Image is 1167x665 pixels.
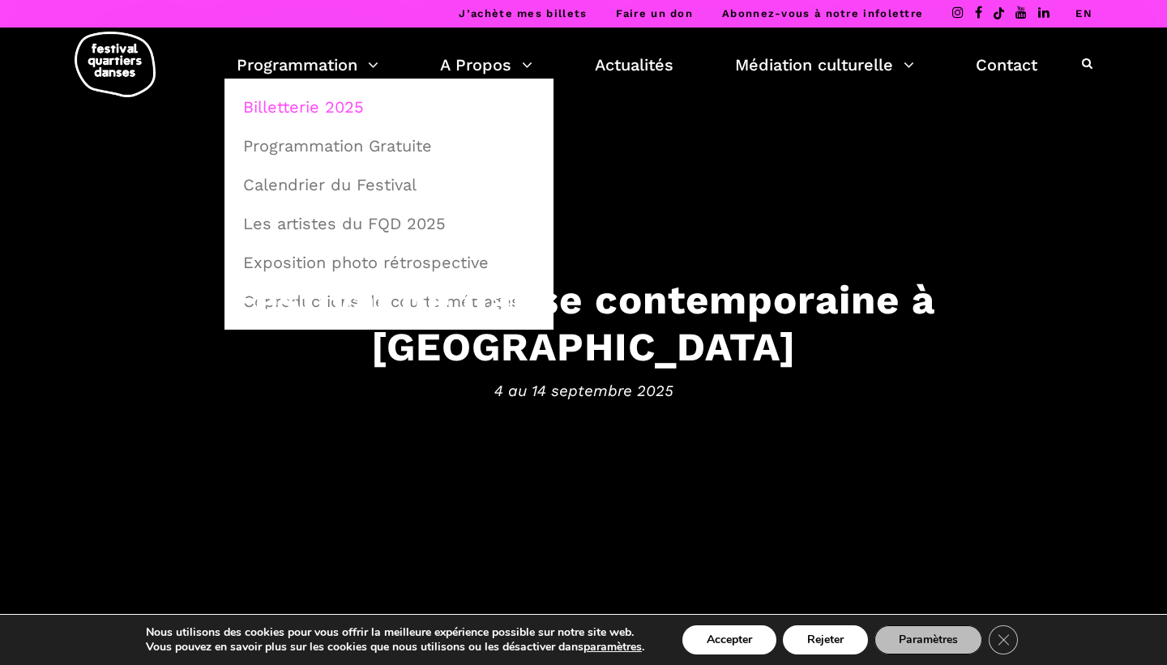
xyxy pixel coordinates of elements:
a: Abonnez-vous à notre infolettre [722,7,923,19]
button: Close GDPR Cookie Banner [989,625,1018,654]
a: Programmation [237,51,378,79]
a: Programmation Gratuite [233,127,545,164]
a: J’achète mes billets [459,7,587,19]
p: Vous pouvez en savoir plus sur les cookies que nous utilisons ou les désactiver dans . [146,640,644,654]
button: Paramètres [874,625,982,654]
a: Médiation culturelle [735,51,914,79]
span: 4 au 14 septembre 2025 [81,379,1086,403]
h3: Festival de danse contemporaine à [GEOGRAPHIC_DATA] [81,275,1086,371]
a: Les artistes du FQD 2025 [233,205,545,242]
button: Accepter [682,625,776,654]
p: Nous utilisons des cookies pour vous offrir la meilleure expérience possible sur notre site web. [146,625,644,640]
button: Rejeter [783,625,868,654]
a: Exposition photo rétrospective [233,244,545,281]
a: Billetterie 2025 [233,88,545,126]
a: Calendrier du Festival [233,166,545,203]
a: EN [1075,7,1092,19]
button: paramètres [583,640,642,654]
a: A Propos [440,51,532,79]
a: Actualités [595,51,673,79]
a: Contact [976,51,1037,79]
img: logo-fqd-med [75,32,156,97]
a: Faire un don [616,7,693,19]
